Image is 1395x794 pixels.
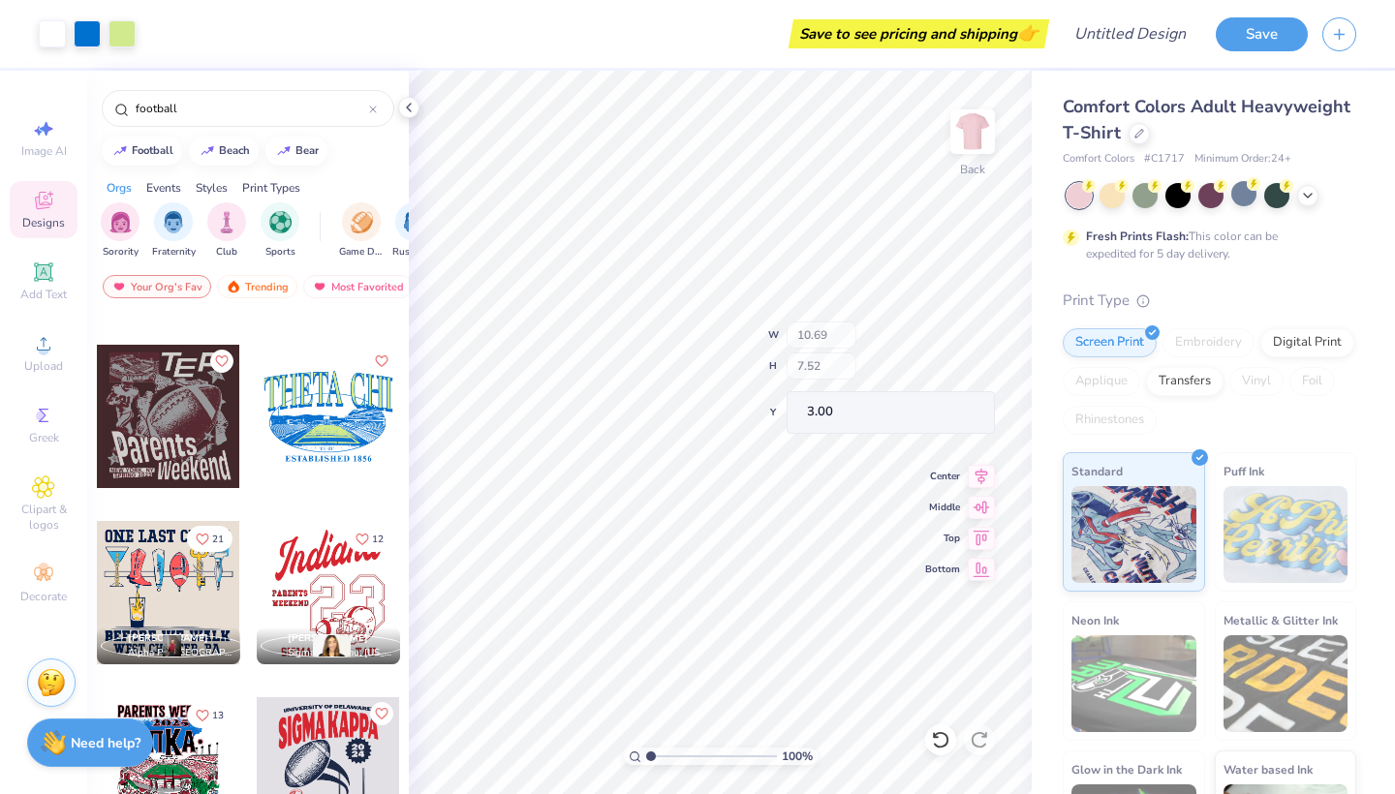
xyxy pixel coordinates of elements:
[111,280,127,293] img: most_fav.gif
[189,137,259,166] button: beach
[953,112,992,151] img: Back
[261,202,299,260] button: filter button
[216,211,237,233] img: Club Image
[212,711,224,720] span: 13
[1224,759,1313,779] span: Water based Ink
[10,502,77,533] span: Clipart & logos
[210,350,233,373] button: Like
[101,202,139,260] div: filter for Sorority
[372,534,384,544] span: 12
[1017,21,1038,45] span: 👉
[1071,635,1196,732] img: Neon Ink
[1063,406,1157,435] div: Rhinestones
[101,202,139,260] button: filter button
[1194,151,1291,168] span: Minimum Order: 24 +
[107,179,132,197] div: Orgs
[128,631,208,645] span: [PERSON_NAME]
[1086,229,1189,244] strong: Fresh Prints Flash:
[265,245,295,260] span: Sports
[29,430,59,445] span: Greek
[370,350,393,373] button: Like
[339,202,384,260] button: filter button
[370,702,393,725] button: Like
[1086,228,1324,262] div: This color can be expedited for 5 day delivery.
[392,245,437,260] span: Rush & Bid
[24,358,63,374] span: Upload
[1260,328,1354,357] div: Digital Print
[103,275,211,298] div: Your Org's Fav
[925,532,960,545] span: Top
[960,161,985,178] div: Back
[347,526,392,552] button: Like
[134,99,369,118] input: Try "Alpha"
[196,179,228,197] div: Styles
[1224,461,1264,481] span: Puff Ink
[339,245,384,260] span: Game Day
[163,211,184,233] img: Fraternity Image
[925,563,960,576] span: Bottom
[339,202,384,260] div: filter for Game Day
[20,287,67,302] span: Add Text
[303,275,413,298] div: Most Favorited
[1224,486,1348,583] img: Puff Ink
[152,245,196,260] span: Fraternity
[404,211,426,233] img: Rush & Bid Image
[217,275,297,298] div: Trending
[925,470,960,483] span: Center
[20,589,67,604] span: Decorate
[392,202,437,260] button: filter button
[261,202,299,260] div: filter for Sports
[1162,328,1255,357] div: Embroidery
[1224,610,1338,630] span: Metallic & Glitter Ink
[265,137,327,166] button: bear
[351,211,373,233] img: Game Day Image
[392,202,437,260] div: filter for Rush & Bid
[1059,15,1201,53] input: Untitled Design
[288,646,392,660] span: Sigma Delta Tau, [US_STATE][GEOGRAPHIC_DATA]
[1063,151,1134,168] span: Comfort Colors
[132,145,173,156] div: football
[212,534,224,544] span: 21
[1063,367,1140,396] div: Applique
[1144,151,1185,168] span: # C1717
[295,145,319,156] div: bear
[1289,367,1335,396] div: Foil
[102,137,182,166] button: football
[1063,95,1350,144] span: Comfort Colors Adult Heavyweight T-Shirt
[242,179,300,197] div: Print Types
[793,19,1044,48] div: Save to see pricing and shipping
[312,280,327,293] img: most_fav.gif
[152,202,196,260] div: filter for Fraternity
[1224,635,1348,732] img: Metallic & Glitter Ink
[207,202,246,260] button: filter button
[200,145,215,157] img: trend_line.gif
[1071,486,1196,583] img: Standard
[128,646,232,660] span: Alpha Phi, [GEOGRAPHIC_DATA][PERSON_NAME]
[22,215,65,230] span: Designs
[1063,290,1356,312] div: Print Type
[152,202,196,260] button: filter button
[276,145,292,157] img: trend_line.gif
[146,179,181,197] div: Events
[1071,461,1123,481] span: Standard
[1063,328,1157,357] div: Screen Print
[1071,610,1119,630] span: Neon Ink
[219,145,250,156] div: beach
[103,245,139,260] span: Sorority
[216,245,237,260] span: Club
[226,280,241,293] img: trending.gif
[1071,759,1182,779] span: Glow in the Dark Ink
[207,202,246,260] div: filter for Club
[21,143,67,159] span: Image AI
[71,734,140,752] strong: Need help?
[1229,367,1284,396] div: Vinyl
[109,211,132,233] img: Sorority Image
[925,501,960,514] span: Middle
[1146,367,1224,396] div: Transfers
[782,748,813,765] span: 100 %
[187,702,232,728] button: Like
[112,145,128,157] img: trend_line.gif
[1216,17,1308,51] button: Save
[269,211,292,233] img: Sports Image
[288,631,368,645] span: [PERSON_NAME]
